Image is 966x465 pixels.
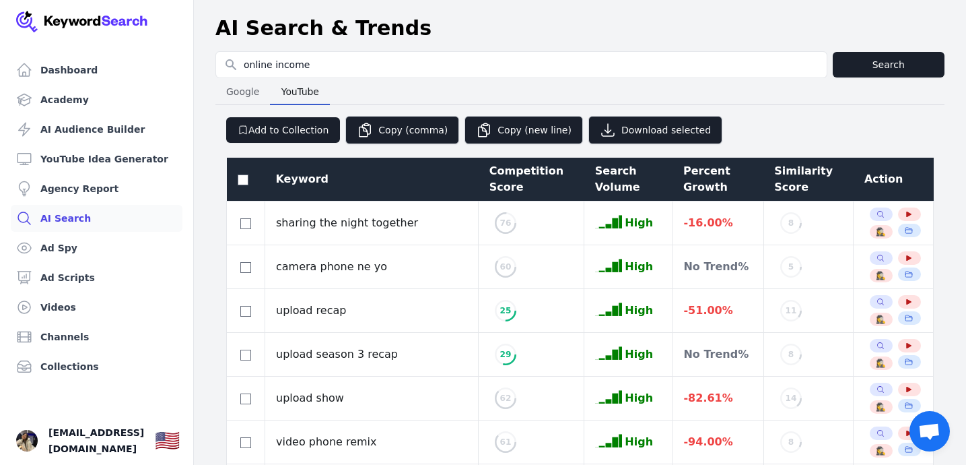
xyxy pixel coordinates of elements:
[16,430,38,452] button: Open user button
[833,52,945,77] button: Search
[11,264,182,291] a: Ad Scripts
[625,259,653,275] p: High
[875,270,886,281] button: 🕵️‍♀️
[785,306,796,315] text: 11
[788,262,794,272] text: 5
[500,218,512,228] text: 76
[683,390,752,406] div: -82.61 %
[16,430,38,452] img: Lea Natik
[265,201,479,245] td: sharing the night together
[683,303,752,319] div: -51.00 %
[788,350,794,359] text: 8
[774,163,843,195] div: Similarity Score
[265,377,479,421] td: upload show
[500,306,512,315] text: 25
[875,314,886,325] button: 🕵️‍♀️
[11,353,182,380] a: Collections
[16,11,148,32] img: Your Company
[500,350,512,359] text: 29
[265,245,479,289] td: camera phone ne yo
[500,262,512,272] text: 60
[864,171,923,187] div: Action
[265,289,479,333] td: upload recap
[625,303,653,319] p: High
[155,429,180,453] div: 🇺🇸
[875,226,886,237] button: 🕵️‍♀️
[588,116,722,144] button: Download selected
[11,205,182,232] a: AI Search
[683,163,753,195] div: Percent Growth
[276,82,324,101] span: YouTube
[875,445,886,456] button: 🕵️‍♀️
[11,323,182,350] a: Channels
[11,86,182,113] a: Academy
[683,215,752,231] div: -16.00 %
[909,411,950,452] a: Открытый чат
[155,427,180,454] button: 🇺🇸
[276,171,468,187] div: Keyword
[500,394,512,403] text: 62
[788,218,794,228] text: 8
[221,82,265,101] span: Google
[683,346,752,363] div: No Trend %
[625,434,653,450] p: High
[216,52,827,77] input: Search
[11,235,182,261] a: Ad Spy
[265,333,479,377] td: upload season 3 recap
[48,425,144,457] span: [EMAIL_ADDRESS][DOMAIN_NAME]
[11,175,182,202] a: Agency Report
[875,358,886,369] button: 🕵️‍♀️
[265,421,479,464] td: video phone remix
[11,146,182,173] a: YouTube Idea Generator
[226,117,340,143] button: Add to Collection
[625,215,653,231] p: High
[625,390,653,406] p: High
[489,163,574,195] div: Competition Score
[785,394,796,403] text: 14
[683,259,752,275] div: No Trend %
[788,437,794,447] text: 8
[875,402,886,412] button: 🕵️‍♀️
[11,116,182,143] a: AI Audience Builder
[215,16,432,40] h1: AI Search & Trends
[500,437,512,447] text: 61
[11,294,182,321] a: Videos
[683,434,752,450] div: -94.00 %
[11,57,182,84] a: Dashboard
[464,116,583,144] button: Copy (new line)
[625,346,653,363] p: High
[345,116,459,144] button: Copy (comma)
[595,163,662,195] div: Search Volume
